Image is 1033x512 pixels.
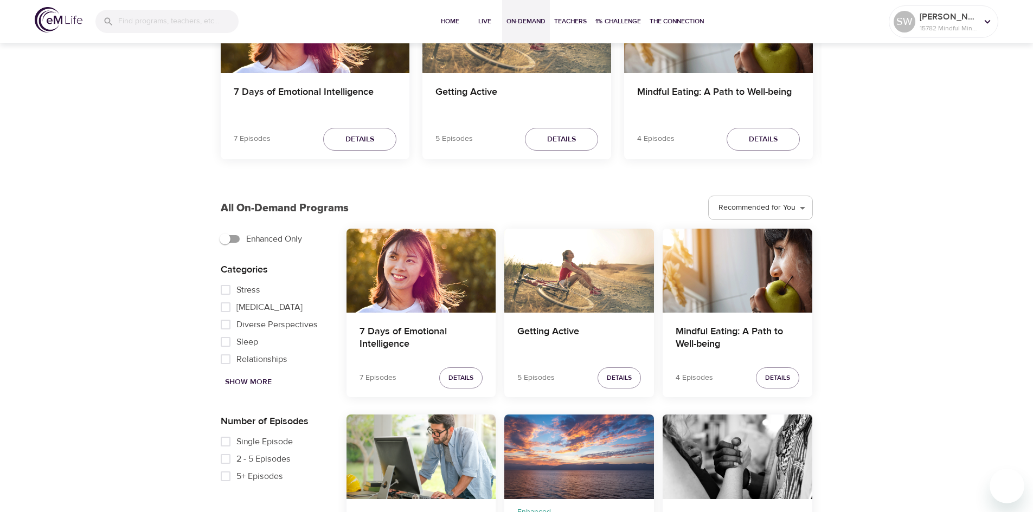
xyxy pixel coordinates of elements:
button: Ten Short Everyday Mindfulness Practices [347,414,496,498]
p: [PERSON_NAME] [920,10,977,23]
span: 2 - 5 Episodes [236,452,291,465]
span: Details [765,372,790,384]
span: Sleep [236,335,258,348]
img: logo [35,7,82,33]
span: Live [472,16,498,27]
span: Relationships [236,353,287,366]
span: Diverse Perspectives [236,318,318,331]
p: Categories [221,262,329,277]
button: 7 Days of Emotional Intelligence [347,229,496,313]
span: Details [607,372,632,384]
button: Details [323,128,396,151]
h4: 7 Days of Emotional Intelligence [234,86,396,112]
button: Details [439,367,483,388]
button: Strategies to Reduce Stress [504,414,654,498]
button: Show More [221,372,276,392]
span: Single Episode [236,435,293,448]
p: 7 Episodes [234,133,271,145]
p: 4 Episodes [637,133,675,145]
p: 5 Episodes [435,133,473,145]
p: Number of Episodes [221,414,329,429]
span: Details [547,133,576,146]
button: Mindful Eating: A Path to Well-being [663,229,812,313]
h4: 7 Days of Emotional Intelligence [360,326,483,352]
span: The Connection [650,16,704,27]
span: 1% Challenge [595,16,641,27]
p: 15782 Mindful Minutes [920,23,977,33]
input: Find programs, teachers, etc... [118,10,239,33]
h4: Getting Active [517,326,641,352]
p: 5 Episodes [517,372,555,384]
button: Details [598,367,641,388]
iframe: Button to launch messaging window [990,469,1024,503]
h4: Getting Active [435,86,598,112]
span: Teachers [554,16,587,27]
h4: Mindful Eating: A Path to Well-being [637,86,800,112]
button: Details [756,367,799,388]
h4: Mindful Eating: A Path to Well-being [676,326,799,352]
span: Home [437,16,463,27]
span: Details [448,372,473,384]
span: [MEDICAL_DATA] [236,301,303,314]
button: Getting Active [504,229,654,313]
span: 5+ Episodes [236,470,283,483]
span: Enhanced Only [246,232,302,245]
button: Details [525,128,598,151]
p: All On-Demand Programs [221,200,349,216]
p: 7 Episodes [360,372,396,384]
span: Details [749,133,778,146]
span: On-Demand [506,16,546,27]
button: Details [727,128,800,151]
p: 4 Episodes [676,372,713,384]
span: Stress [236,283,260,296]
span: Details [345,133,374,146]
div: SW [894,11,915,33]
span: Show More [225,375,272,389]
button: 7 Days of Embracing Diversity [663,414,812,498]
